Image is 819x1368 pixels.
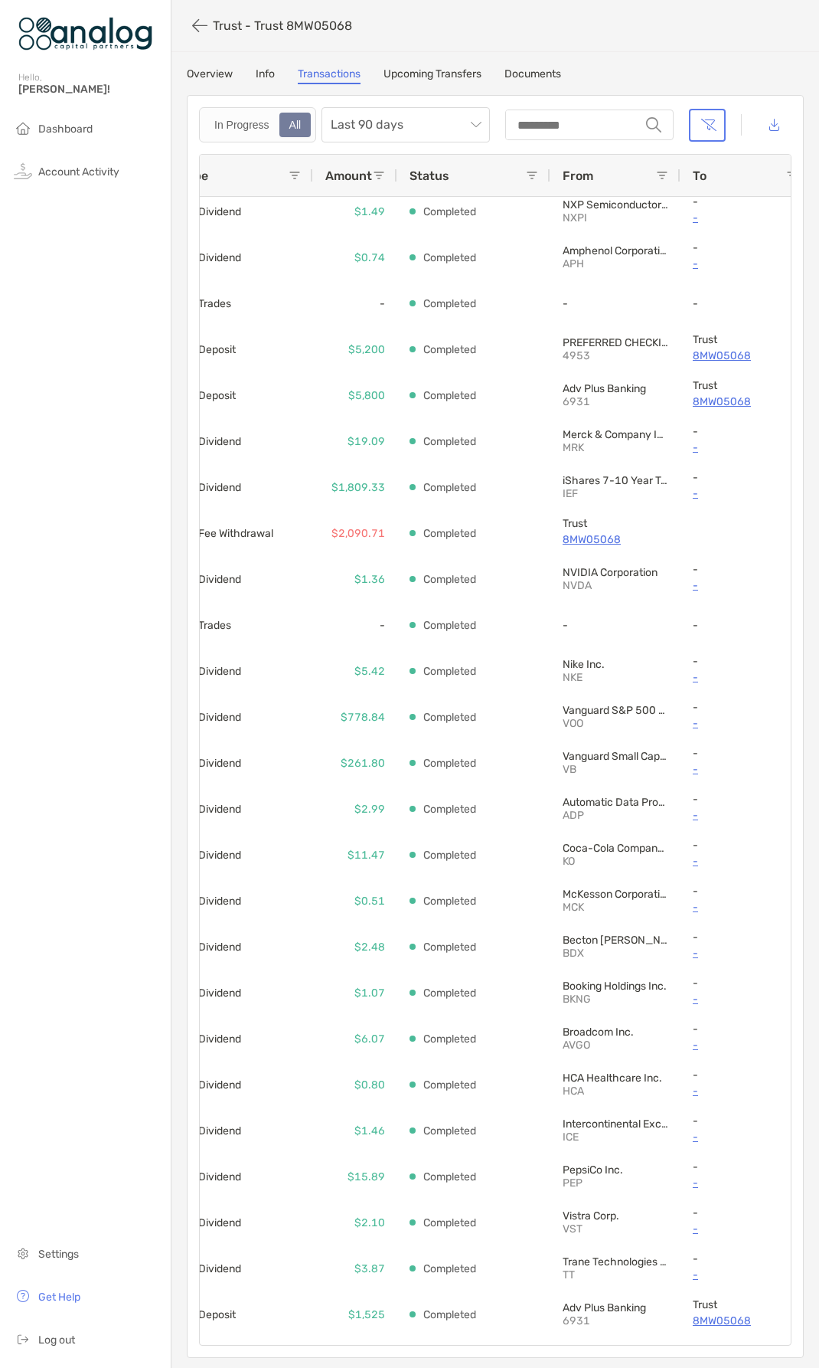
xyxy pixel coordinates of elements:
p: Completed [423,202,476,221]
a: 8MW05068 [563,530,668,549]
p: Completed [423,340,476,359]
button: Clear filters [689,109,726,142]
p: PREFERRED CHECKING ...4953 [563,336,668,349]
p: Completed [423,248,476,267]
p: Completed [423,1029,476,1049]
p: - [693,619,798,632]
a: 8MW05068 [693,392,798,411]
p: Amphenol Corporation [563,244,668,257]
p: - [693,747,798,760]
img: settings icon [14,1244,32,1262]
a: - [693,484,798,503]
p: - [693,885,798,898]
a: Overview [187,67,233,84]
p: - [693,1206,798,1219]
p: Becton Dickinson and Company [563,934,668,947]
p: AVGO [563,1039,668,1052]
span: Dividend [198,1072,241,1098]
div: - [313,602,397,648]
a: 8MW05068 [693,346,798,365]
p: - [693,241,798,254]
img: input icon [646,117,661,133]
p: Completed [423,1259,476,1278]
a: - [693,1036,798,1055]
span: Deposit [198,383,236,408]
p: KO [563,855,668,868]
p: Completed [423,386,476,405]
span: Dividend [198,934,241,960]
p: BDX [563,947,668,960]
p: Completed [423,892,476,911]
p: $1,809.33 [331,478,385,497]
a: 8MW05068 [693,1311,798,1330]
p: - [693,701,798,714]
p: - [563,297,668,310]
p: - [693,1219,798,1239]
p: Completed [423,294,476,313]
span: Dividend [198,1164,241,1190]
span: Get Help [38,1291,80,1304]
a: - [693,208,798,227]
p: Completed [423,754,476,773]
img: Zoe Logo [18,6,152,61]
a: - [693,1082,798,1101]
span: Dividend [198,980,241,1006]
p: $3.87 [354,1259,385,1278]
p: $19.09 [348,432,385,451]
span: Dividend [198,889,241,914]
span: Dividend [198,843,241,868]
p: $1.36 [354,570,385,589]
p: Vanguard S&P 500 ETF [563,704,668,717]
p: - [693,195,798,208]
p: VB [563,763,668,776]
p: - [693,1023,798,1036]
a: - [693,760,798,779]
p: Completed [423,708,476,727]
p: Completed [423,570,476,589]
p: McKesson Corporation [563,888,668,901]
p: NVDA [563,579,668,592]
p: $2.99 [354,800,385,819]
a: - [693,714,798,733]
p: $778.84 [341,708,385,727]
p: Completed [423,478,476,497]
span: Amount [325,169,372,183]
p: $2.10 [354,1213,385,1232]
p: VST [563,1222,668,1235]
p: Completed [423,432,476,451]
span: Dividend [198,1118,241,1144]
span: Dividend [198,659,241,684]
p: MRK [563,441,668,454]
p: - [693,471,798,484]
p: - [693,655,798,668]
span: Dividend [198,429,241,454]
p: Completed [423,1213,476,1232]
p: Trust [563,517,668,530]
p: Merck & Company Inc. [563,428,668,441]
p: Completed [423,938,476,957]
p: $1.49 [354,202,385,221]
p: Coca-Cola Company (The) [563,842,668,855]
p: NXP Semiconductors N.V. [563,198,668,211]
p: $11.47 [348,846,385,865]
a: - [693,990,798,1009]
a: - [693,254,798,273]
p: MCK [563,901,668,914]
span: Dividend [198,199,241,224]
p: - [693,931,798,944]
p: 6931 [563,395,668,408]
p: $0.51 [354,892,385,911]
a: - [693,668,798,687]
p: $2.48 [354,938,385,957]
p: - [693,1173,798,1193]
p: iShares 7-10 Year Treasury Bond ETF [563,474,668,487]
a: - [693,1265,798,1285]
p: Adv Plus Banking [563,1301,668,1314]
p: BKNG [563,993,668,1006]
img: logout icon [14,1330,32,1348]
p: $1.07 [354,983,385,1003]
div: All [281,114,310,136]
p: NKE [563,671,668,684]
